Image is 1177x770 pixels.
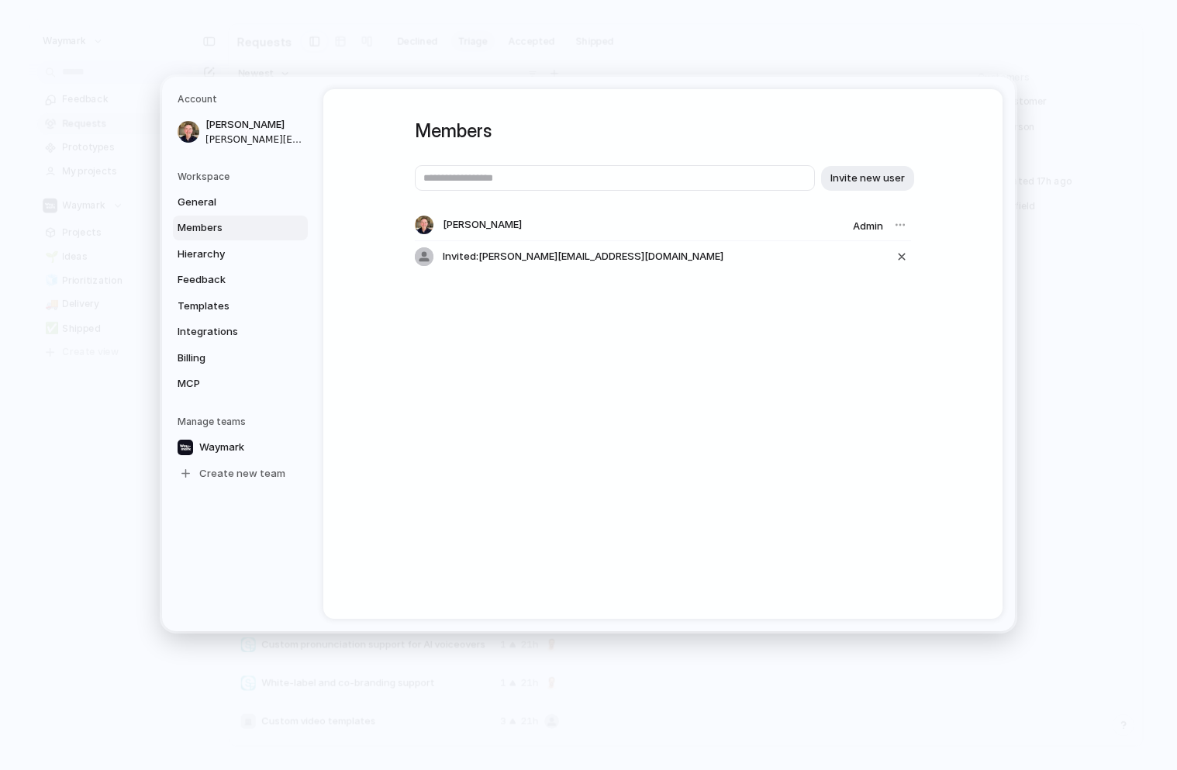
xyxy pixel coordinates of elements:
[173,190,308,215] a: General
[173,216,308,240] a: Members
[178,92,308,106] h5: Account
[178,324,277,340] span: Integrations
[178,299,277,314] span: Templates
[173,319,308,344] a: Integrations
[173,294,308,319] a: Templates
[178,350,277,366] span: Billing
[178,170,308,184] h5: Workspace
[178,272,277,288] span: Feedback
[178,247,277,262] span: Hierarchy
[443,250,723,265] span: Invited: [PERSON_NAME][EMAIL_ADDRESS][DOMAIN_NAME]
[173,346,308,371] a: Billing
[173,435,308,460] a: Waymark
[853,219,883,232] span: Admin
[205,133,305,147] span: [PERSON_NAME][EMAIL_ADDRESS][DOMAIN_NAME]
[415,117,911,145] h1: Members
[178,220,277,236] span: Members
[443,218,522,233] span: [PERSON_NAME]
[821,166,914,191] button: Invite new user
[830,171,905,186] span: Invite new user
[173,112,308,151] a: [PERSON_NAME][PERSON_NAME][EMAIL_ADDRESS][DOMAIN_NAME]
[173,268,308,292] a: Feedback
[178,195,277,210] span: General
[178,415,308,429] h5: Manage teams
[199,466,285,482] span: Create new team
[199,440,244,455] span: Waymark
[205,117,305,133] span: [PERSON_NAME]
[173,371,308,396] a: MCP
[173,242,308,267] a: Hierarchy
[178,376,277,392] span: MCP
[173,461,308,486] a: Create new team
